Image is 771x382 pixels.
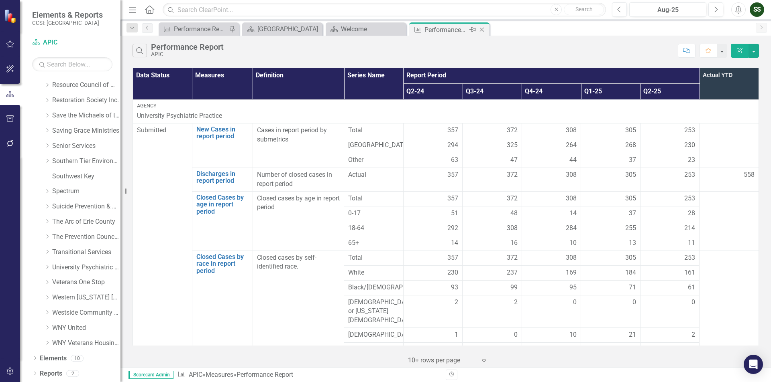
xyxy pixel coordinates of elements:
span: 0 [632,298,636,307]
a: Performance Report [161,24,227,34]
a: Southwest Key [52,172,120,181]
span: [DEMOGRAPHIC_DATA] or other Pacific Islander [348,345,399,373]
span: 357 [447,253,458,263]
span: 305 [625,194,636,203]
span: Total [348,194,399,203]
td: Double-Click to Edit [403,265,463,280]
td: Double-Click to Edit Right Click for Context Menu [192,191,253,251]
a: Resource Council of WNY [52,81,120,90]
td: Double-Click to Edit [344,153,404,168]
a: WNY Veterans Housing Coalition [52,339,120,348]
td: Double-Click to Edit [522,206,581,221]
span: 10 [569,238,577,248]
span: 0 [455,345,458,354]
td: Double-Click to Edit [581,153,640,168]
td: Double-Click to Edit [463,138,522,153]
div: Performance Report [151,42,224,51]
span: 0 [573,298,577,307]
a: Closed Cases by age in report period [196,194,249,215]
td: Double-Click to Edit [253,191,344,251]
td: Double-Click to Edit [403,280,463,295]
span: [DEMOGRAPHIC_DATA] [348,330,399,340]
td: Double-Click to Edit [581,343,640,376]
span: 0 [632,345,636,354]
a: Suicide Prevention & Crisis Services [52,202,120,211]
span: 23 [688,156,695,165]
span: 558 [744,171,755,178]
td: Double-Click to Edit [640,295,700,328]
td: Double-Click to Edit Right Click for Context Menu [192,123,253,168]
div: Performance Report [237,371,293,378]
span: 268 [625,141,636,150]
span: 16 [510,238,518,248]
span: 372 [507,194,518,203]
span: 93 [451,283,458,292]
span: 2 [455,298,458,307]
p: Closed cases by age in report period [257,194,340,212]
span: 294 [447,141,458,150]
a: New Cases in report period [196,126,249,140]
a: Reports [40,369,62,378]
a: Discharges in report period [196,170,249,184]
span: 308 [566,253,577,263]
div: Open Intercom Messenger [744,355,763,374]
td: Double-Click to Edit [133,99,759,123]
span: 308 [566,126,577,135]
input: Search Below... [32,57,112,71]
td: Double-Click to Edit [403,206,463,221]
div: Performance Report [174,24,227,34]
span: 99 [510,283,518,292]
span: 0 [691,298,695,307]
td: Double-Click to Edit [640,236,700,251]
td: Double-Click to Edit [581,265,640,280]
td: Double-Click to Edit [581,295,640,328]
span: White [348,268,399,277]
td: Double-Click to Edit [640,153,700,168]
td: Double-Click to Edit [522,168,581,191]
span: 325 [507,141,518,150]
a: Veterans One Stop [52,278,120,287]
span: Black/[DEMOGRAPHIC_DATA] [348,283,399,292]
td: Double-Click to Edit [463,265,522,280]
span: 0 [691,345,695,354]
td: Double-Click to Edit [581,236,640,251]
td: Double-Click to Edit [344,295,404,328]
td: Double-Click to Edit [522,328,581,343]
span: Search [575,6,593,12]
span: Actual [348,170,399,180]
td: Double-Click to Edit [522,265,581,280]
a: Closed Cases by race in report period [196,253,249,275]
a: Welcome [328,24,404,34]
span: 2 [514,298,518,307]
span: 13 [629,238,636,248]
td: Double-Click to Edit [463,328,522,343]
td: Double-Click to Edit [581,221,640,236]
p: University Psychiatric Practice [137,111,755,121]
span: 357 [447,126,458,135]
td: Double-Click to Edit [522,280,581,295]
small: CCSI: [GEOGRAPHIC_DATA] [32,20,103,26]
span: 0 [514,345,518,354]
div: Performance Report [424,25,467,35]
td: Double-Click to Edit [522,343,581,376]
a: Western [US_STATE] [GEOGRAPHIC_DATA] [52,293,120,302]
td: Double-Click to Edit [640,138,700,153]
span: 71 [629,283,636,292]
span: 308 [507,224,518,233]
span: 61 [688,283,695,292]
span: 14 [451,238,458,248]
td: Double-Click to Edit [463,343,522,376]
div: APIC [151,51,224,57]
span: 255 [625,224,636,233]
span: 214 [684,224,695,233]
button: Search [564,4,604,15]
a: Southern Tier Environments for Living [52,157,120,166]
button: Aug-25 [629,2,706,17]
td: Double-Click to Edit [253,123,344,168]
span: 47 [510,156,518,165]
span: [GEOGRAPHIC_DATA] [348,141,399,150]
span: Total [348,126,399,135]
button: SS [750,2,764,17]
span: 0-17 [348,209,399,218]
